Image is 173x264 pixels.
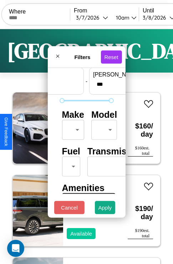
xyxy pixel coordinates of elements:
h4: Make [62,110,84,120]
label: From [74,7,139,14]
label: [PERSON_NAME] [93,72,154,78]
div: 10am [112,14,131,21]
div: $ 160 est. total [128,146,153,157]
p: Available [70,229,92,238]
p: - [86,76,87,86]
button: Apply [95,201,116,214]
div: 3 / 8 / 2026 [143,14,169,21]
label: min price [19,72,80,78]
button: 10am [110,14,139,21]
button: Cancel [54,201,85,214]
div: $ 190 est. total [128,228,153,239]
h4: Filters [64,54,101,60]
h4: Fuel [62,146,80,157]
h4: Transmission [87,146,145,157]
button: 3/7/2026 [74,14,110,21]
h3: $ 160 / day [128,115,153,146]
h4: Amenities [62,183,111,193]
label: Where [9,9,70,15]
h4: Model [91,110,117,120]
h3: $ 190 / day [128,197,153,228]
div: Open Intercom Messenger [7,240,24,257]
div: 3 / 7 / 2026 [76,14,103,21]
button: Reset [101,50,122,63]
div: Give Feedback [4,117,9,146]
